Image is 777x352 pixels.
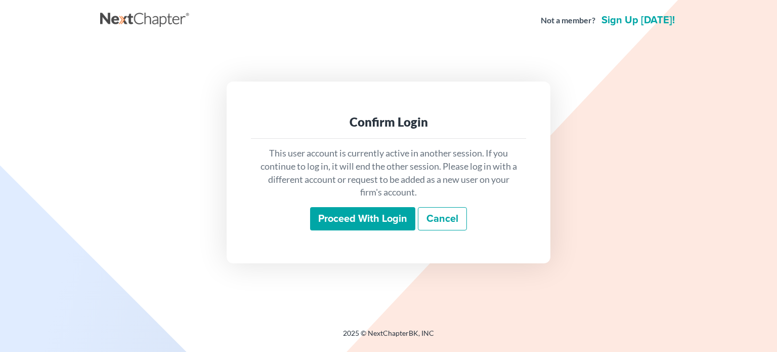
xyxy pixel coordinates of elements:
a: Cancel [418,207,467,230]
div: 2025 © NextChapterBK, INC [100,328,677,346]
input: Proceed with login [310,207,415,230]
p: This user account is currently active in another session. If you continue to log in, it will end ... [259,147,518,199]
strong: Not a member? [541,15,595,26]
div: Confirm Login [259,114,518,130]
a: Sign up [DATE]! [599,15,677,25]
